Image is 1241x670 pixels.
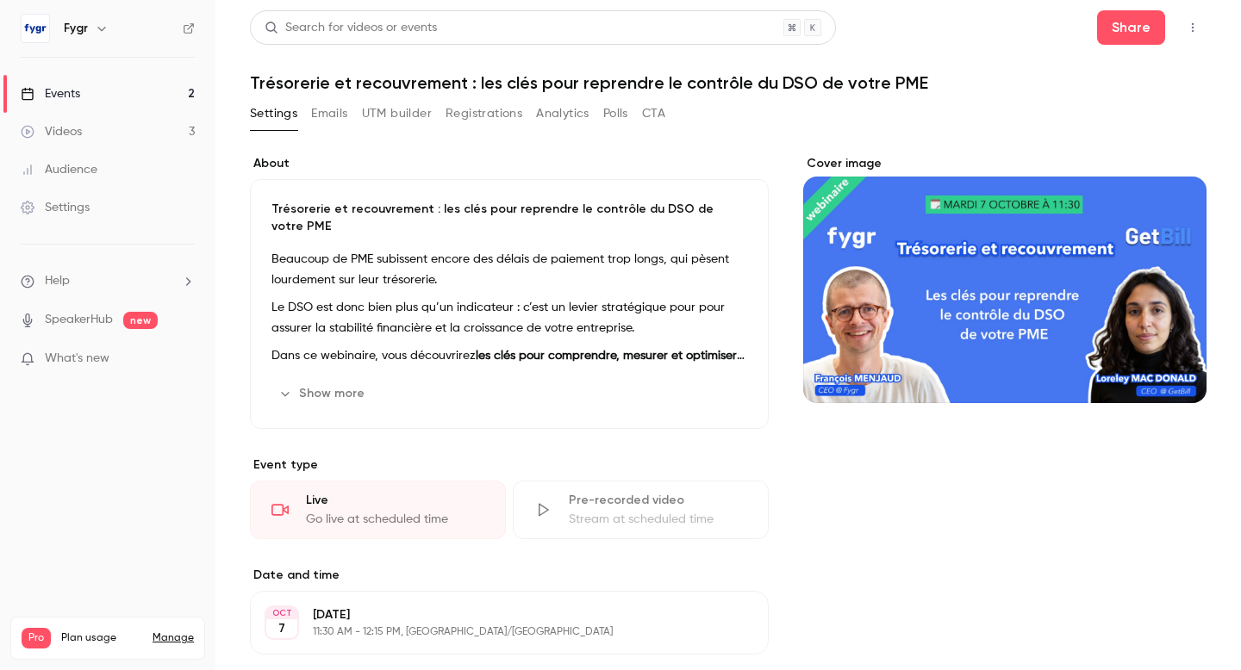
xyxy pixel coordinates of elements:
[21,85,80,102] div: Events
[446,100,522,127] button: Registrations
[45,350,109,368] span: What's new
[250,155,769,172] label: About
[250,72,1207,93] h1: Trésorerie et recouvrement : les clés pour reprendre le contrôle du DSO de votre PME
[265,19,437,37] div: Search for videos or events
[278,620,285,637] p: 7
[45,272,70,290] span: Help
[362,100,432,127] button: UTM builder
[266,607,297,619] div: OCT
[569,492,747,509] div: Pre-recorded video
[803,155,1207,172] label: Cover image
[21,272,195,290] li: help-dropdown-opener
[64,20,88,37] h6: Fygr
[21,161,97,178] div: Audience
[642,100,665,127] button: CTA
[250,100,297,127] button: Settings
[271,345,747,366] p: Dans ce webinaire, vous découvrirez grâce à une approche concrète et opérationnelle.
[22,628,51,648] span: Pro
[271,380,375,407] button: Show more
[313,625,677,639] p: 11:30 AM - 12:15 PM, [GEOGRAPHIC_DATA]/[GEOGRAPHIC_DATA]
[61,631,142,645] span: Plan usage
[1097,10,1165,45] button: Share
[250,456,769,474] p: Event type
[271,297,747,338] p: Le DSO est donc bien plus qu’un indicateur : c’est un levier stratégique pour pour assurer la sta...
[250,481,506,539] div: LiveGo live at scheduled time
[603,100,628,127] button: Polls
[536,100,589,127] button: Analytics
[306,492,484,509] div: Live
[153,631,194,645] a: Manage
[22,15,49,42] img: Fygr
[271,350,745,382] strong: les clés pour comprendre, mesurer et optimiser votre DSO
[45,311,113,329] a: SpeakerHub
[123,312,158,329] span: new
[513,481,769,539] div: Pre-recorded videoStream at scheduled time
[569,511,747,528] div: Stream at scheduled time
[313,606,677,623] p: [DATE]
[21,123,82,140] div: Videos
[21,199,90,216] div: Settings
[311,100,347,127] button: Emails
[803,155,1207,403] section: Cover image
[271,201,747,235] p: Trésorerie et recouvrement : les clés pour reprendre le contrôle du DSO de votre PME
[250,567,769,584] label: Date and time
[271,249,747,290] p: Beaucoup de PME subissent encore des délais de paiement trop longs, qui pèsent lourdement sur leu...
[306,511,484,528] div: Go live at scheduled time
